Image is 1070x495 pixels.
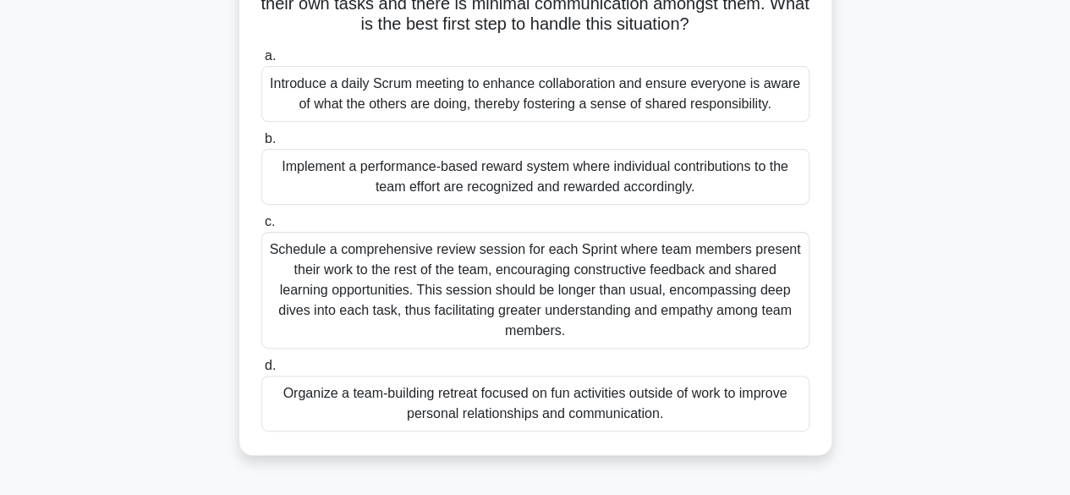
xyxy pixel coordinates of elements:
div: Schedule a comprehensive review session for each Sprint where team members present their work to ... [261,232,809,349]
div: Implement a performance-based reward system where individual contributions to the team effort are... [261,149,809,205]
span: d. [265,358,276,372]
div: Introduce a daily Scrum meeting to enhance collaboration and ensure everyone is aware of what the... [261,66,809,122]
span: c. [265,214,275,228]
span: b. [265,131,276,146]
div: Organize a team-building retreat focused on fun activities outside of work to improve personal re... [261,376,809,432]
span: a. [265,48,276,63]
